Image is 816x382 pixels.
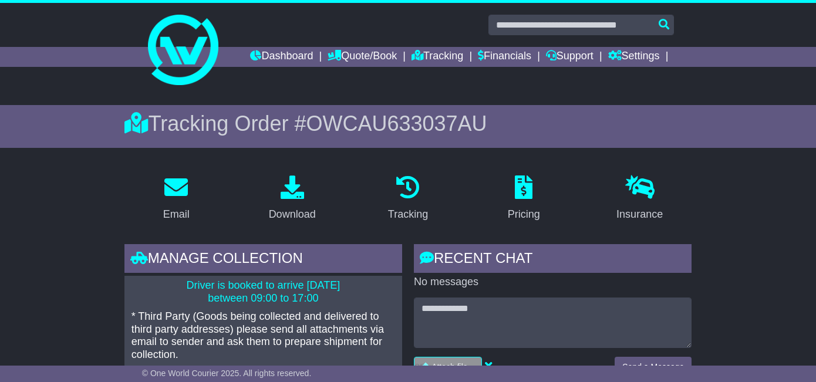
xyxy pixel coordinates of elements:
[163,207,190,222] div: Email
[124,244,402,276] div: Manage collection
[608,47,660,67] a: Settings
[616,207,663,222] div: Insurance
[131,279,395,305] p: Driver is booked to arrive [DATE] between 09:00 to 17:00
[388,207,428,222] div: Tracking
[500,171,548,227] a: Pricing
[478,47,531,67] a: Financials
[380,171,436,227] a: Tracking
[269,207,316,222] div: Download
[609,171,670,227] a: Insurance
[124,111,692,136] div: Tracking Order #
[142,369,312,378] span: © One World Courier 2025. All rights reserved.
[250,47,313,67] a: Dashboard
[508,207,540,222] div: Pricing
[414,244,692,276] div: RECENT CHAT
[328,47,397,67] a: Quote/Book
[546,47,594,67] a: Support
[306,111,487,136] span: OWCAU633037AU
[261,171,323,227] a: Download
[414,276,692,289] p: No messages
[615,357,692,377] button: Send a Message
[412,47,463,67] a: Tracking
[131,310,395,361] p: * Third Party (Goods being collected and delivered to third party addresses) please send all atta...
[156,171,197,227] a: Email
